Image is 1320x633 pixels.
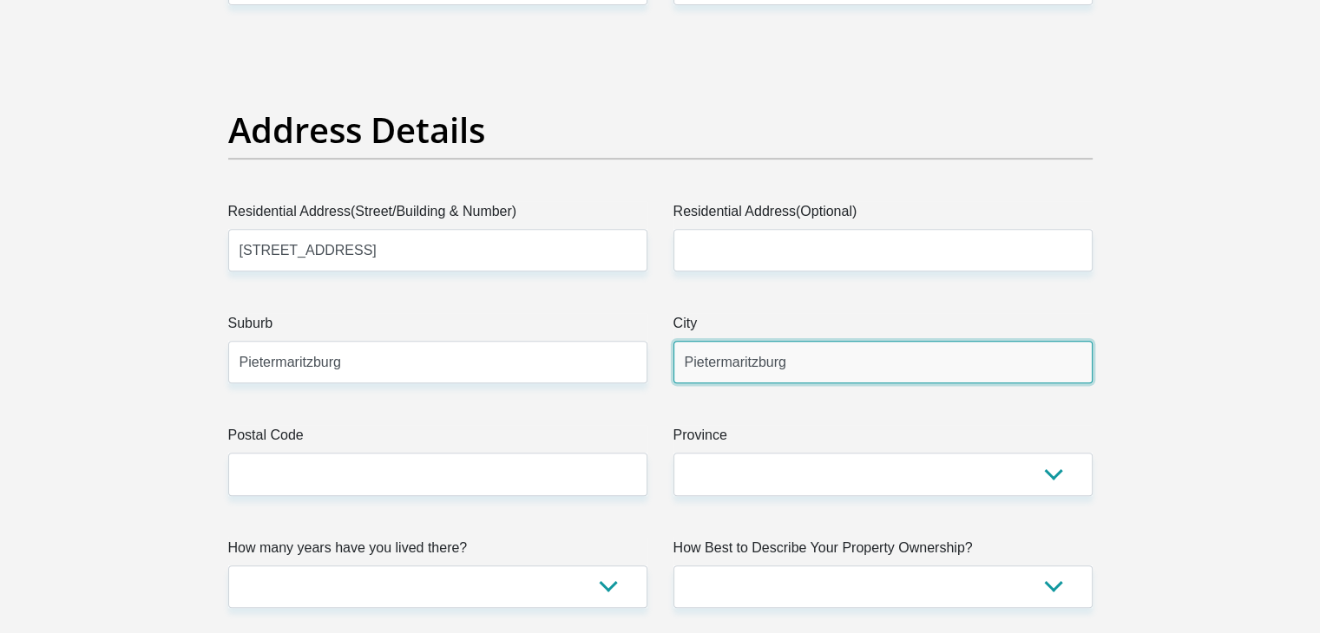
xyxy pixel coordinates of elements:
[673,425,1093,453] label: Province
[228,313,647,341] label: Suburb
[673,453,1093,495] select: Please Select a Province
[228,229,647,271] input: Valid residential address
[673,313,1093,341] label: City
[228,538,647,565] label: How many years have you lived there?
[228,425,647,453] label: Postal Code
[228,341,647,383] input: Suburb
[228,565,647,608] select: Please select a value
[673,201,1093,229] label: Residential Address(Optional)
[228,453,647,495] input: Postal Code
[228,109,1093,151] h2: Address Details
[673,229,1093,271] input: Address line 2 (Optional)
[228,201,647,229] label: Residential Address(Street/Building & Number)
[673,341,1093,383] input: City
[673,565,1093,608] select: Please select a value
[673,538,1093,565] label: How Best to Describe Your Property Ownership?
